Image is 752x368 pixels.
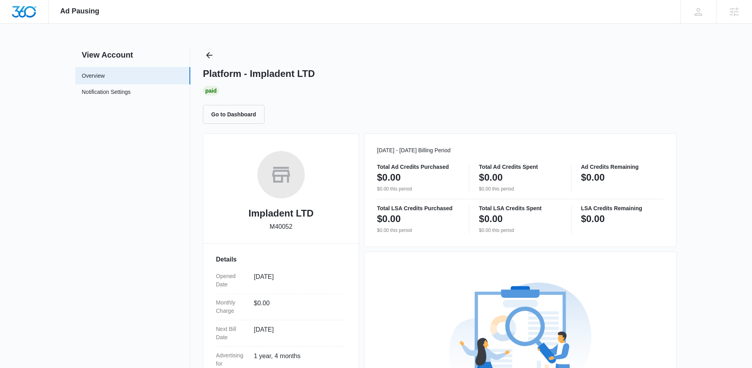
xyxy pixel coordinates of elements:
p: $0.00 this period [479,185,561,192]
p: Total LSA Credits Spent [479,205,561,211]
button: Go to Dashboard [203,105,264,124]
p: Total LSA Credits Purchased [377,205,459,211]
p: $0.00 [377,171,401,184]
button: Back [203,49,216,62]
p: $0.00 [581,171,605,184]
dd: [DATE] [254,325,340,342]
p: Total Ad Credits Spent [479,164,561,170]
div: Opened Date[DATE] [216,267,346,294]
h2: View Account [75,49,190,61]
dt: Next Bill Date [216,325,248,342]
p: $0.00 this period [479,227,561,234]
p: LSA Credits Remaining [581,205,664,211]
p: Ad Credits Remaining [581,164,664,170]
div: Next Bill Date[DATE] [216,320,346,347]
dd: $0.00 [254,299,340,315]
h1: Platform - Impladent LTD [203,68,315,80]
p: $0.00 [581,213,605,225]
h3: Details [216,255,346,264]
p: [DATE] - [DATE] Billing Period [377,146,664,155]
div: Monthly Charge$0.00 [216,294,346,320]
p: M40052 [270,222,293,232]
dt: Monthly Charge [216,299,248,315]
span: Ad Pausing [60,7,99,15]
a: Overview [82,72,105,80]
a: Go to Dashboard [203,111,269,118]
h2: Impladent LTD [249,206,314,220]
dd: 1 year, 4 months [254,351,340,368]
p: $0.00 [479,213,503,225]
dt: Opened Date [216,272,248,289]
p: $0.00 [377,213,401,225]
p: $0.00 this period [377,227,459,234]
dd: [DATE] [254,272,340,289]
p: $0.00 this period [377,185,459,192]
div: Paid [203,86,219,95]
p: $0.00 [479,171,503,184]
a: Notification Settings [82,88,131,98]
dt: Advertising for [216,351,248,368]
p: Total Ad Credits Purchased [377,164,459,170]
